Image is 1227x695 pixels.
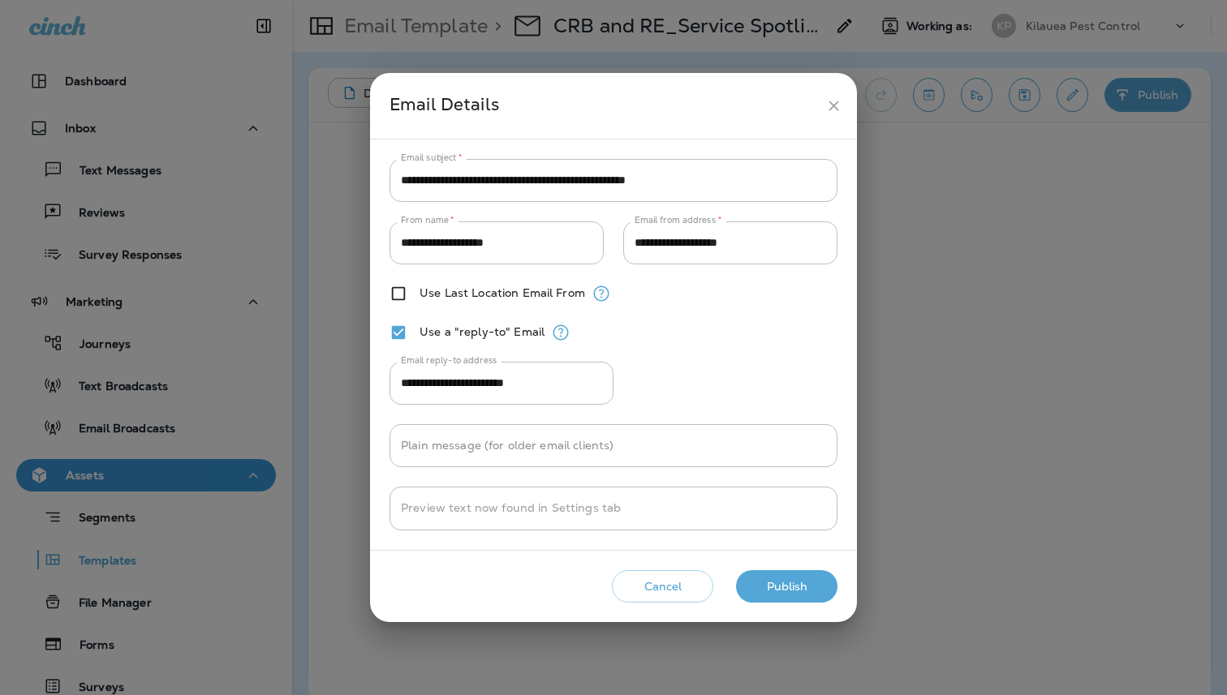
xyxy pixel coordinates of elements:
button: close [819,91,849,121]
button: Cancel [612,570,713,603]
label: Email from address [635,214,721,226]
label: Use a "reply-to" Email [420,325,545,338]
label: Email reply-to address [401,354,497,367]
label: Email subject [401,152,463,164]
label: From name [401,214,454,226]
button: Publish [736,570,837,603]
label: Use Last Location Email From [420,286,585,299]
div: Email Details [390,91,819,121]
